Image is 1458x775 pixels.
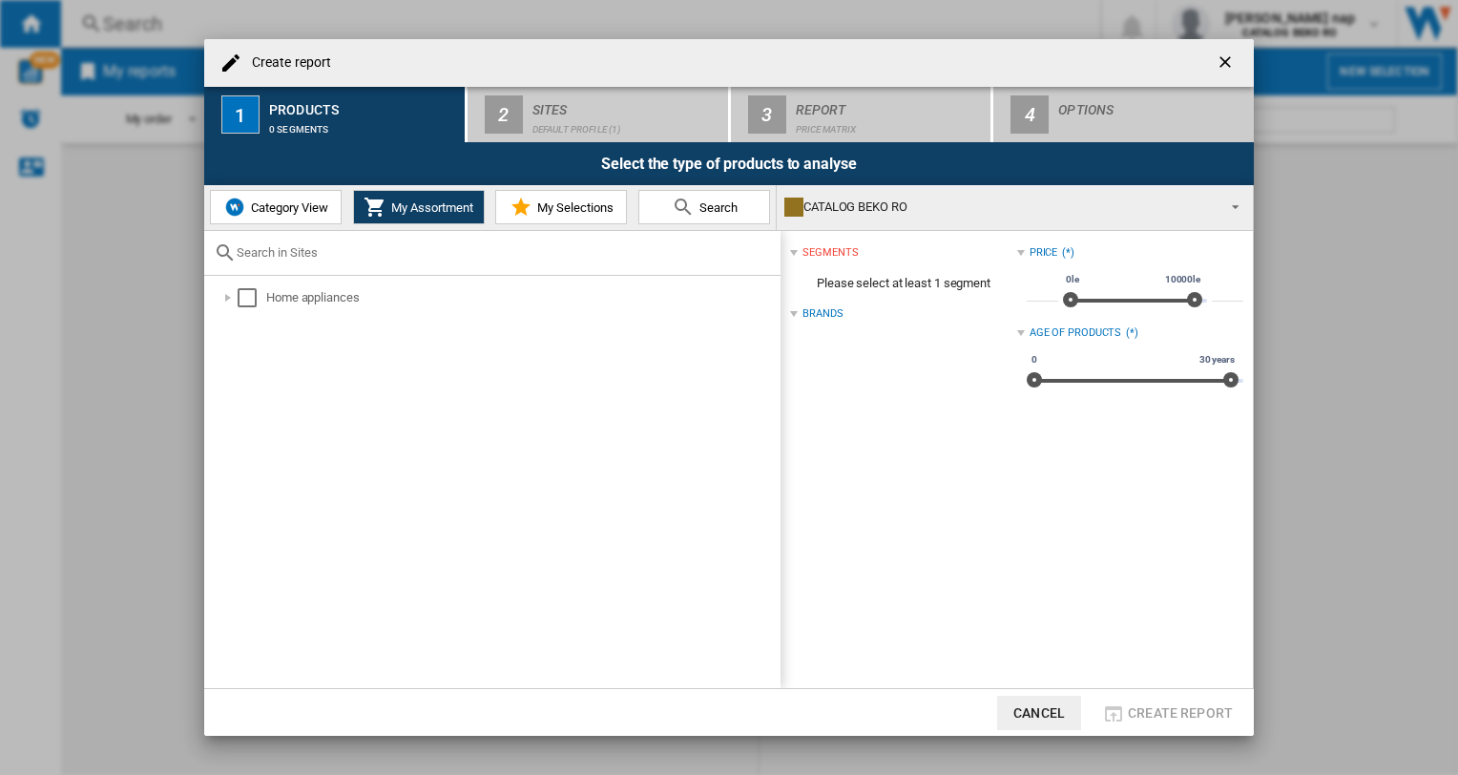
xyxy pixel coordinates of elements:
button: Create report [1096,696,1239,730]
span: 0le [1063,272,1082,287]
button: 4 Options [993,87,1254,142]
span: 10000le [1162,272,1203,287]
span: 30 years [1197,352,1238,367]
div: segments [802,245,858,261]
button: 1 Products 0 segments [204,87,467,142]
div: Sites [532,94,720,115]
div: Select the type of products to analyse [204,142,1254,185]
span: Please select at least 1 segment [790,265,1016,302]
div: 0 segments [269,115,457,135]
div: 2 [485,95,523,134]
span: Search [695,200,738,215]
span: My Selections [532,200,614,215]
div: Home appliances [266,288,778,307]
div: Price [1030,245,1058,261]
div: CATALOG BEKO RO [784,194,1215,220]
div: Default profile (1) [532,115,720,135]
span: My Assortment [386,200,473,215]
md-checkbox: Select [238,288,266,307]
div: Price Matrix [796,115,984,135]
h4: Create report [242,53,331,73]
div: 3 [748,95,786,134]
div: Age of products [1030,325,1122,341]
button: Category View [210,190,342,224]
img: wiser-icon-blue.png [223,196,246,219]
div: 1 [221,95,260,134]
div: Products [269,94,457,115]
button: Search [638,190,770,224]
button: 3 Report Price Matrix [731,87,993,142]
button: 2 Sites Default profile (1) [468,87,730,142]
span: Create report [1128,705,1233,721]
button: Cancel [997,696,1081,730]
div: 4 [1010,95,1049,134]
div: Brands [802,306,843,322]
div: Options [1058,94,1246,115]
span: Category View [246,200,328,215]
input: Search in Sites [237,245,771,260]
ng-md-icon: getI18NText('BUTTONS.CLOSE_DIALOG') [1216,52,1239,75]
button: getI18NText('BUTTONS.CLOSE_DIALOG') [1208,44,1246,82]
button: My Selections [495,190,627,224]
div: Report [796,94,984,115]
button: My Assortment [353,190,485,224]
span: 0 [1029,352,1040,367]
